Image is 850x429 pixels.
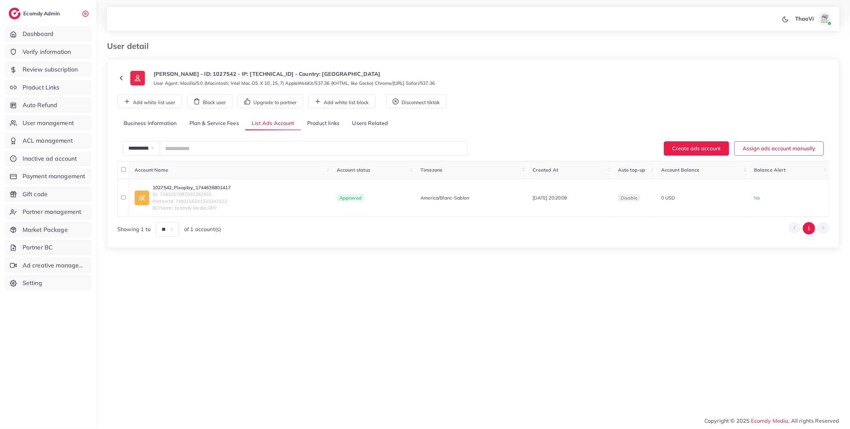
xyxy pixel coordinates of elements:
a: Gift code [5,187,91,202]
h3: User detail [107,41,154,51]
button: Block user [187,94,232,108]
p: ThaoVi [795,15,814,23]
a: Market Package [5,222,91,237]
span: disable [621,195,638,201]
span: Inactive ad account [23,154,77,163]
span: Partner BC [23,243,53,252]
img: ic-ad-info.7fc67b75.svg [135,191,149,205]
span: Verify information [23,48,71,56]
button: Disconnect tiktok [386,94,446,108]
span: Account Balance [661,167,699,173]
span: Auto Refund [23,101,58,109]
span: 0 USD [661,195,675,201]
p: [PERSON_NAME] - ID: 1027542 - IP: [TECHNICAL_ID] - Country: [GEOGRAPHIC_DATA] [154,70,435,78]
span: Market Package [23,225,68,234]
span: America/Blanc-Sablon [421,195,469,201]
a: Review subscription [5,62,91,77]
a: Users Related [346,116,394,131]
span: Product Links [23,83,60,92]
button: Create ads account [664,141,729,156]
span: ACL management [23,136,73,145]
a: Payment management [5,169,91,184]
a: 1027542_Pixoplay_1744636801417 [153,184,231,191]
span: User management [23,119,74,127]
a: Dashboard [5,26,91,42]
span: Created At [533,167,558,173]
a: ThaoViavatar [791,12,834,25]
span: Ad creative management [23,261,86,270]
img: ic-user-info.36bf1079.svg [130,71,145,85]
span: BCName: Ecomdy Media_007 [153,205,231,211]
span: [DATE] 20:20:09 [533,195,567,201]
span: Balance Alert [754,167,786,173]
small: User Agent: Mozilla/5.0 (Macintosh; Intel Mac OS X 10_15_7) AppleWebKit/537.36 (KHTML, like Gecko... [154,80,435,86]
span: No [754,195,760,201]
a: Ecomdy Media [751,417,789,424]
a: Partner management [5,204,91,219]
span: Gift code [23,190,48,199]
span: Auto top-up [618,167,646,173]
span: Partner management [23,208,81,216]
a: Setting [5,275,91,291]
span: Copyright © 2025 [704,417,839,425]
a: Plan & Service Fees [183,116,245,131]
span: Dashboard [23,30,54,38]
button: Upgrade to partner [238,94,303,108]
span: ID: 7493157987503292433 [153,191,231,198]
a: Product links [301,116,346,131]
span: , All rights Reserved [789,417,839,425]
a: Ad creative management [5,258,91,273]
span: Account status [337,167,370,173]
img: logo [9,8,21,19]
span: Setting [23,279,42,287]
button: Add white list block [308,94,375,108]
a: Auto Refund [5,97,91,113]
span: PartnerId: 7493156341335343122 [153,198,231,205]
span: Showing 1 to [117,225,151,233]
button: Assign ads account manually [734,141,824,156]
span: of 1 account(s) [184,225,221,233]
a: Business Information [117,116,183,131]
a: User management [5,115,91,131]
a: ACL management [5,133,91,148]
button: Go to page 1 [803,222,815,234]
a: List Ads Account [245,116,301,131]
a: logoEcomdy Admin [9,8,61,19]
a: Inactive ad account [5,151,91,166]
img: avatar [818,12,831,25]
a: Partner BC [5,240,91,255]
a: Product Links [5,80,91,95]
span: Review subscription [23,65,78,74]
button: Add white list user [117,94,182,108]
span: Approved [337,194,364,202]
h2: Ecomdy Admin [23,10,61,17]
span: Account Name [135,167,168,173]
ul: Pagination [789,222,829,234]
a: Verify information [5,44,91,60]
span: Payment management [23,172,85,181]
span: Timezone [421,167,442,173]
